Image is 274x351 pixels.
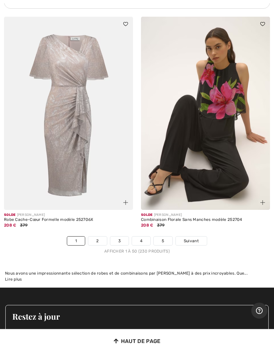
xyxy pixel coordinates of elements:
a: 5 [154,237,172,245]
div: Combinaison Florale Sans Manches modèle 252704 [141,218,270,222]
iframe: Ouvre un widget dans lequel vous pouvez trouver plus d’informations [251,303,267,319]
h3: Restez à jour [12,312,262,321]
a: 2 [88,237,107,245]
img: Combinaison Florale Sans Manches modèle 252704. Noir/Multi [141,17,270,210]
img: heart_black_full.svg [260,22,265,26]
span: Solde [4,213,16,217]
span: 208 € [4,223,16,228]
div: [PERSON_NAME] [4,213,133,218]
a: 3 [110,237,129,245]
span: Suivant [184,238,199,244]
span: 379 [20,223,28,228]
img: plus_v2.svg [123,200,128,205]
a: 1 [67,237,85,245]
img: heart_black_full.svg [123,22,128,26]
a: Suivant [176,237,207,245]
img: plus_v2.svg [260,200,265,205]
span: Solde [141,213,153,217]
img: Robe Cache-Cœur Formelle modèle 252706X. Quartz/silver [4,17,133,210]
div: [PERSON_NAME] [141,213,270,218]
span: 208 € [141,223,153,228]
span: 379 [157,223,165,228]
div: Robe Cache-Cœur Formelle modèle 252706X [4,218,133,222]
div: Nous avons une impressionnante sélection de robes et de combinaisons par [PERSON_NAME] à des prix... [5,270,269,276]
span: Lire plus [5,277,22,282]
a: 4 [132,237,150,245]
